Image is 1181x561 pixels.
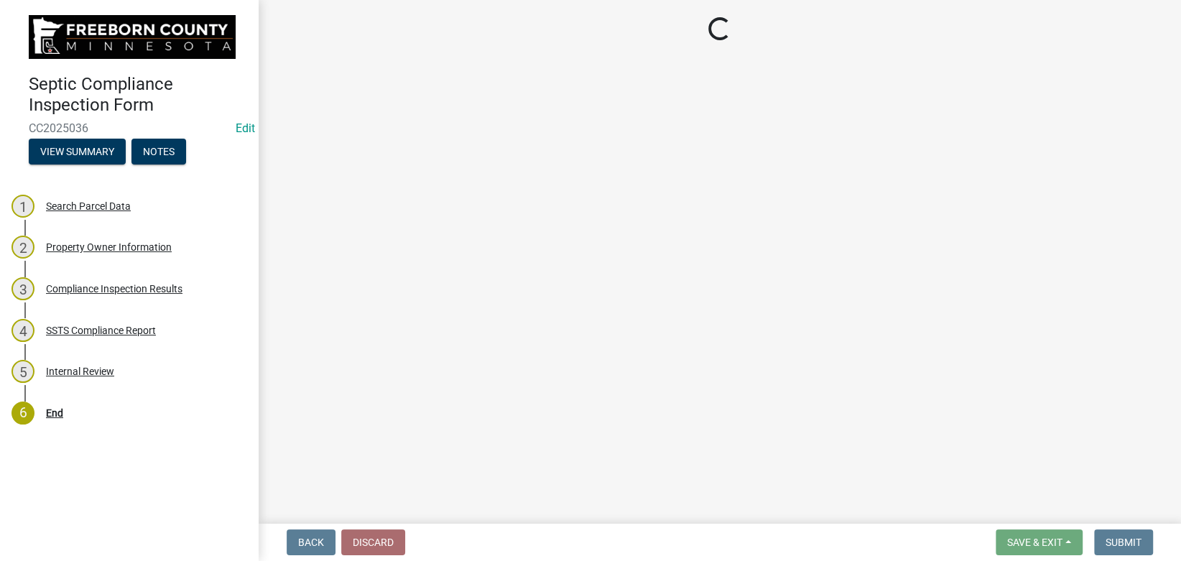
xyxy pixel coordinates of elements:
[46,325,156,335] div: SSTS Compliance Report
[11,277,34,300] div: 3
[236,121,255,135] wm-modal-confirm: Edit Application Number
[11,195,34,218] div: 1
[29,147,126,158] wm-modal-confirm: Summary
[1007,537,1062,548] span: Save & Exit
[236,121,255,135] a: Edit
[46,408,63,418] div: End
[11,360,34,383] div: 5
[298,537,324,548] span: Back
[131,139,186,164] button: Notes
[46,201,131,211] div: Search Parcel Data
[11,402,34,425] div: 6
[29,74,247,116] h4: Septic Compliance Inspection Form
[29,121,230,135] span: CC2025036
[46,242,172,252] div: Property Owner Information
[287,529,335,555] button: Back
[11,319,34,342] div: 4
[996,529,1083,555] button: Save & Exit
[341,529,405,555] button: Discard
[1094,529,1153,555] button: Submit
[11,236,34,259] div: 2
[29,139,126,164] button: View Summary
[29,15,236,59] img: Freeborn County, Minnesota
[131,147,186,158] wm-modal-confirm: Notes
[46,284,182,294] div: Compliance Inspection Results
[1106,537,1141,548] span: Submit
[46,366,114,376] div: Internal Review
